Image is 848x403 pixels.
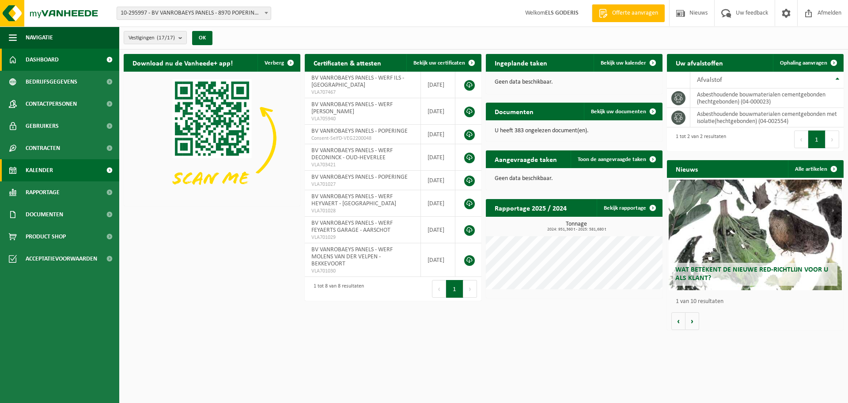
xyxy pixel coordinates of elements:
span: BV VANROBAEYS PANELS - WERF MOLENS VAN DER VELPEN - BEKKEVOORT [311,246,393,267]
span: VLA701027 [311,181,414,188]
span: 2024: 951,360 t - 2025: 581,680 t [490,227,662,232]
h2: Documenten [486,103,542,120]
a: Bekijk uw kalender [594,54,662,72]
span: BV VANROBAEYS PANELS - WERF DECONINCK - OUD-HEVERLEE [311,147,393,161]
span: Navigatie [26,27,53,49]
button: Vorige [671,312,685,330]
button: Next [463,280,477,298]
a: Ophaling aanvragen [773,54,843,72]
img: Download de VHEPlus App [124,72,300,204]
span: VLA701030 [311,268,414,275]
span: 10-295997 - BV VANROBAEYS PANELS - 8970 POPERINGE, BENELUXLAAN 12 [117,7,271,20]
span: VLA701029 [311,234,414,241]
td: [DATE] [421,243,455,277]
h2: Uw afvalstoffen [667,54,732,71]
span: BV VANROBAEYS PANELS - WERF HEYVAERT - [GEOGRAPHIC_DATA] [311,193,396,207]
h2: Certificaten & attesten [305,54,390,71]
span: Bekijk uw kalender [601,60,646,66]
a: Offerte aanvragen [592,4,665,22]
span: VLA707467 [311,89,414,96]
span: Gebruikers [26,115,59,137]
h2: Nieuws [667,160,707,177]
span: BV VANROBAEYS PANELS - WERF FEYAERTS GARAGE - AARSCHOT [311,220,393,234]
span: Dashboard [26,49,59,71]
span: Bekijk uw documenten [591,109,646,115]
td: asbesthoudende bouwmaterialen cementgebonden met isolatie(hechtgebonden) (04-002554) [690,108,844,127]
span: Kalender [26,159,53,181]
span: Verberg [265,60,284,66]
span: Bekijk uw certificaten [413,60,465,66]
span: Toon de aangevraagde taken [578,157,646,162]
count: (17/17) [157,35,175,41]
span: Documenten [26,203,63,226]
button: 1 [446,280,463,298]
h3: Tonnage [490,221,662,232]
td: [DATE] [421,98,455,125]
h2: Rapportage 2025 / 2024 [486,199,575,216]
span: Contracten [26,137,60,159]
div: 1 tot 2 van 2 resultaten [671,130,726,149]
span: BV VANROBAEYS PANELS - POPERINGE [311,128,408,134]
span: Contactpersonen [26,93,77,115]
p: 1 van 10 resultaten [676,299,839,305]
a: Bekijk uw certificaten [406,54,481,72]
span: Wat betekent de nieuwe RED-richtlijn voor u als klant? [675,266,828,282]
span: Bedrijfsgegevens [26,71,77,93]
button: Previous [432,280,446,298]
span: Afvalstof [697,77,722,84]
a: Bekijk uw documenten [584,103,662,120]
p: U heeft 383 ongelezen document(en). [495,128,654,134]
h2: Aangevraagde taken [486,150,566,168]
span: 10-295997 - BV VANROBAEYS PANELS - 8970 POPERINGE, BENELUXLAAN 12 [117,7,271,19]
button: Next [825,130,839,148]
div: 1 tot 8 van 8 resultaten [309,279,364,299]
span: VLA701028 [311,207,414,215]
td: [DATE] [421,217,455,243]
p: Geen data beschikbaar. [495,79,654,85]
button: Vestigingen(17/17) [124,31,187,44]
button: OK [192,31,212,45]
button: 1 [808,130,825,148]
h2: Download nu de Vanheede+ app! [124,54,242,71]
span: Rapportage [26,181,60,203]
span: Offerte aanvragen [610,9,660,18]
span: BV VANROBAEYS PANELS - WERF [PERSON_NAME] [311,101,393,115]
span: Consent-SelfD-VEG2200048 [311,135,414,142]
td: [DATE] [421,72,455,98]
td: [DATE] [421,144,455,171]
span: Vestigingen [129,31,175,45]
p: Geen data beschikbaar. [495,176,654,182]
span: VLA703421 [311,161,414,169]
span: BV VANROBAEYS PANELS - WERF ILS - [GEOGRAPHIC_DATA] [311,75,404,88]
span: Ophaling aanvragen [780,60,827,66]
span: BV VANROBAEYS PANELS - POPERINGE [311,174,408,180]
span: Acceptatievoorwaarden [26,248,97,270]
td: [DATE] [421,171,455,190]
button: Verberg [257,54,299,72]
span: VLA705940 [311,115,414,123]
a: Toon de aangevraagde taken [571,150,662,168]
td: [DATE] [421,190,455,217]
td: asbesthoudende bouwmaterialen cementgebonden (hechtgebonden) (04-000023) [690,88,844,108]
button: Previous [794,130,808,148]
h2: Ingeplande taken [486,54,556,71]
a: Wat betekent de nieuwe RED-richtlijn voor u als klant? [669,180,842,290]
span: Product Shop [26,226,66,248]
td: [DATE] [421,125,455,144]
strong: ELS GODERIS [545,10,579,16]
a: Bekijk rapportage [597,199,662,217]
a: Alle artikelen [788,160,843,178]
button: Volgende [685,312,699,330]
